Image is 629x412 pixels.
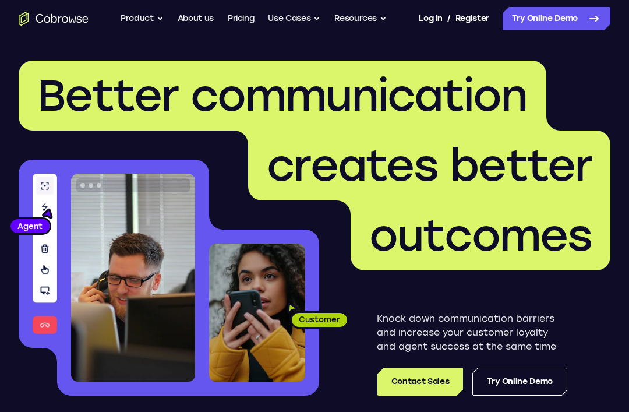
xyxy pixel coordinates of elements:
[377,368,463,396] a: Contact Sales
[19,12,89,26] a: Go to the home page
[71,174,195,382] img: A customer support agent talking on the phone
[472,368,567,396] a: Try Online Demo
[447,12,451,26] span: /
[419,7,442,30] a: Log In
[377,312,567,354] p: Knock down communication barriers and increase your customer loyalty and agent success at the sam...
[121,7,164,30] button: Product
[334,7,387,30] button: Resources
[503,7,610,30] a: Try Online Demo
[455,7,489,30] a: Register
[268,7,320,30] button: Use Cases
[369,209,592,262] span: outcomes
[37,69,528,122] span: Better communication
[267,139,592,192] span: creates better
[228,7,255,30] a: Pricing
[209,244,305,382] img: A customer holding their phone
[178,7,214,30] a: About us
